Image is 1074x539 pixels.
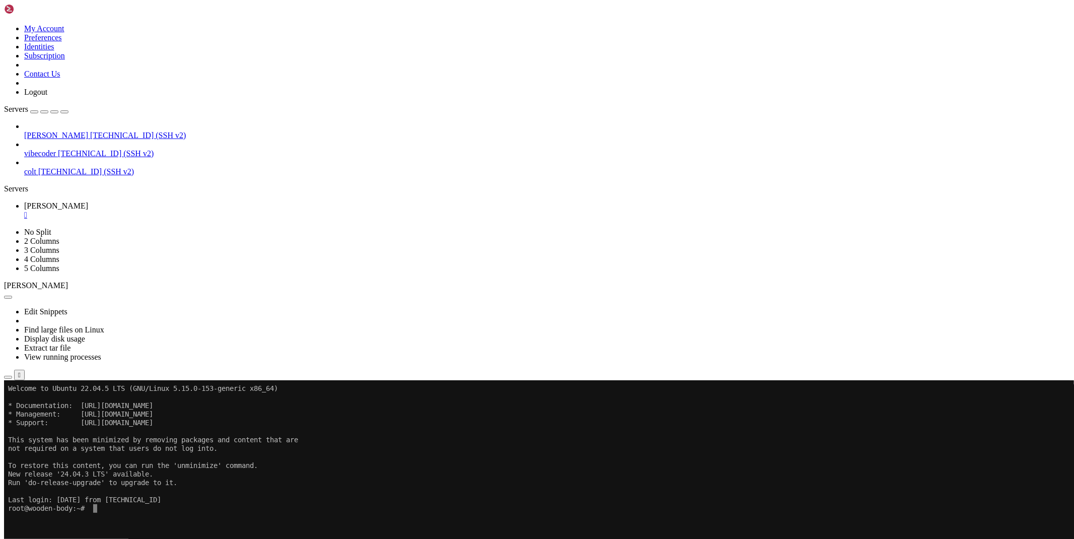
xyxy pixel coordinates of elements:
a: Servers [4,105,68,113]
span: [PERSON_NAME] [4,281,68,290]
a:  [24,211,1070,220]
x-row: * Support: [URL][DOMAIN_NAME] [4,38,943,47]
a: Find large files on Linux [24,325,104,334]
a: No Split [24,228,51,236]
li: vibecoder [TECHNICAL_ID] (SSH v2) [24,140,1070,158]
a: 4 Columns [24,255,59,263]
a: [PERSON_NAME] [TECHNICAL_ID] (SSH v2) [24,131,1070,140]
span: [TECHNICAL_ID] (SSH v2) [58,149,154,158]
x-row: This system has been minimized by removing packages and content that are [4,55,943,64]
x-row: Run 'do-release-upgrade' to upgrade to it. [4,98,943,107]
a: 5 Columns [24,264,59,273]
div:  [18,371,21,379]
a: 2 Columns [24,237,59,245]
span: vibecoder [24,149,56,158]
a: Logout [24,88,47,96]
a: Extract tar file [24,344,70,352]
a: maus [24,201,1070,220]
x-row: not required on a system that users do not log into. [4,64,943,73]
a: 3 Columns [24,246,59,254]
x-row: New release '24.04.3 LTS' available. [4,90,943,98]
a: vibecoder [TECHNICAL_ID] (SSH v2) [24,149,1070,158]
span: [PERSON_NAME] [24,201,88,210]
a: Contact Us [24,70,60,78]
x-row: * Management: [URL][DOMAIN_NAME] [4,30,943,38]
li: [PERSON_NAME] [TECHNICAL_ID] (SSH v2) [24,122,1070,140]
a: Edit Snippets [24,307,67,316]
a: Identities [24,42,54,51]
a: My Account [24,24,64,33]
a: View running processes [24,353,101,361]
div: Servers [4,184,1070,193]
li: colt [TECHNICAL_ID] (SSH v2) [24,158,1070,176]
img: Shellngn [4,4,62,14]
x-row: * Documentation: [URL][DOMAIN_NAME] [4,21,943,30]
a: Preferences [24,33,62,42]
span: [PERSON_NAME] [24,131,88,140]
a: colt [TECHNICAL_ID] (SSH v2) [24,167,1070,176]
x-row: To restore this content, you can run the 'unminimize' command. [4,81,943,90]
span: [TECHNICAL_ID] (SSH v2) [90,131,186,140]
span: [TECHNICAL_ID] (SSH v2) [38,167,134,176]
a: Subscription [24,51,65,60]
a: Display disk usage [24,334,85,343]
button:  [14,370,25,380]
x-row: Welcome to Ubuntu 22.04.5 LTS (GNU/Linux 5.15.0-153-generic x86_64) [4,4,943,13]
span: colt [24,167,36,176]
x-row: Last login: [DATE] from [TECHNICAL_ID] [4,115,943,124]
span: Servers [4,105,28,113]
div: (20, 14) [89,124,93,132]
x-row: root@wooden-body:~# [4,124,943,132]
